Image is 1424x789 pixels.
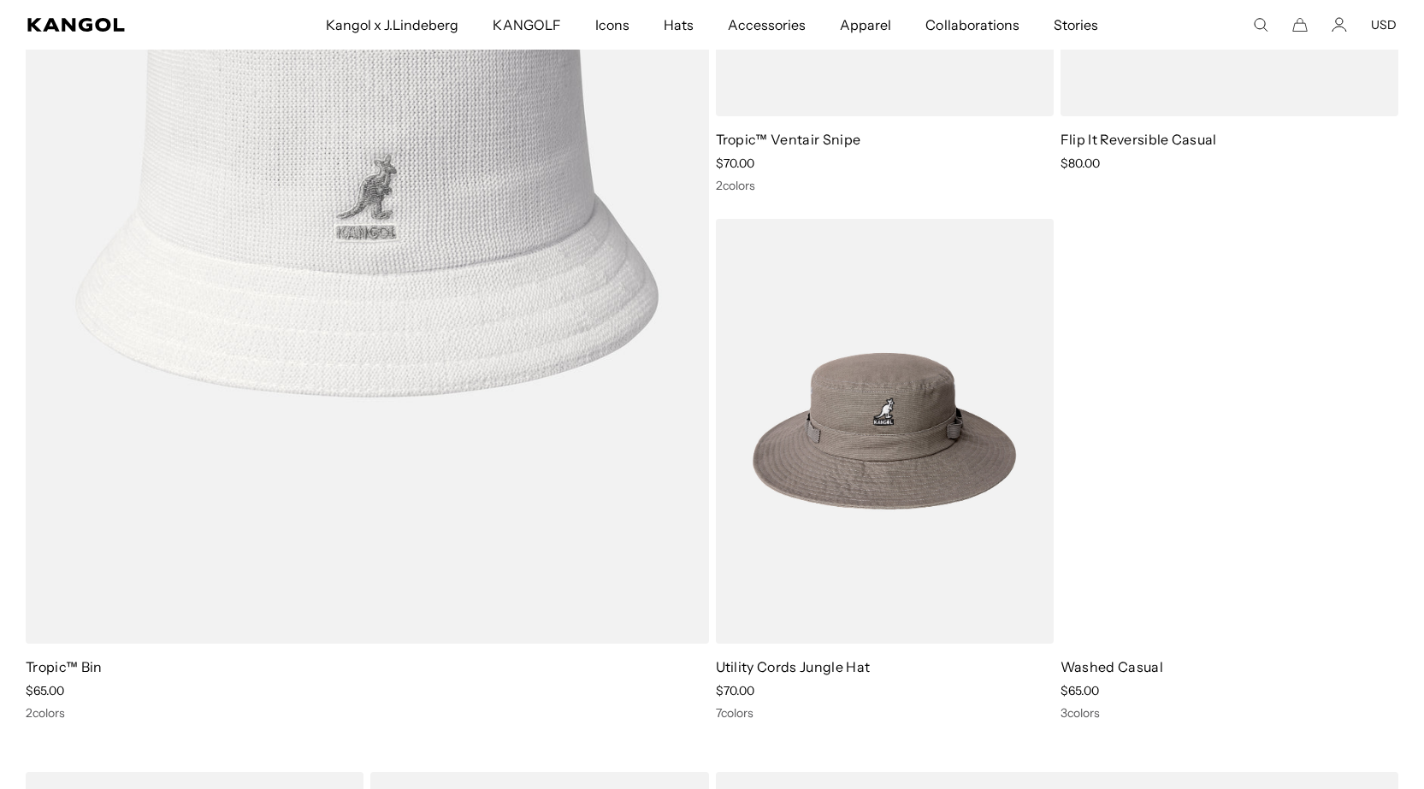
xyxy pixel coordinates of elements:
[1061,705,1398,721] div: 3 colors
[1061,683,1099,698] span: $65.00
[716,156,754,171] span: $70.00
[716,131,861,148] a: Tropic™ Ventair Snipe
[1371,17,1397,32] button: USD
[26,705,709,721] div: 2 colors
[1292,17,1308,32] button: Cart
[1332,17,1347,32] a: Account
[1253,17,1268,32] summary: Search here
[716,683,754,698] span: $70.00
[26,683,64,698] span: $65.00
[716,705,1054,721] div: 7 colors
[1061,156,1100,171] span: $80.00
[27,18,215,32] a: Kangol
[1061,219,1398,643] img: Washed Casual
[1061,131,1217,148] a: Flip It Reversible Casual
[716,658,871,675] a: Utility Cords Jungle Hat
[716,178,1054,193] div: 2 colors
[26,658,103,675] a: Tropic™ Bin
[1061,658,1163,675] a: Washed Casual
[716,219,1054,643] img: Utility Cords Jungle Hat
